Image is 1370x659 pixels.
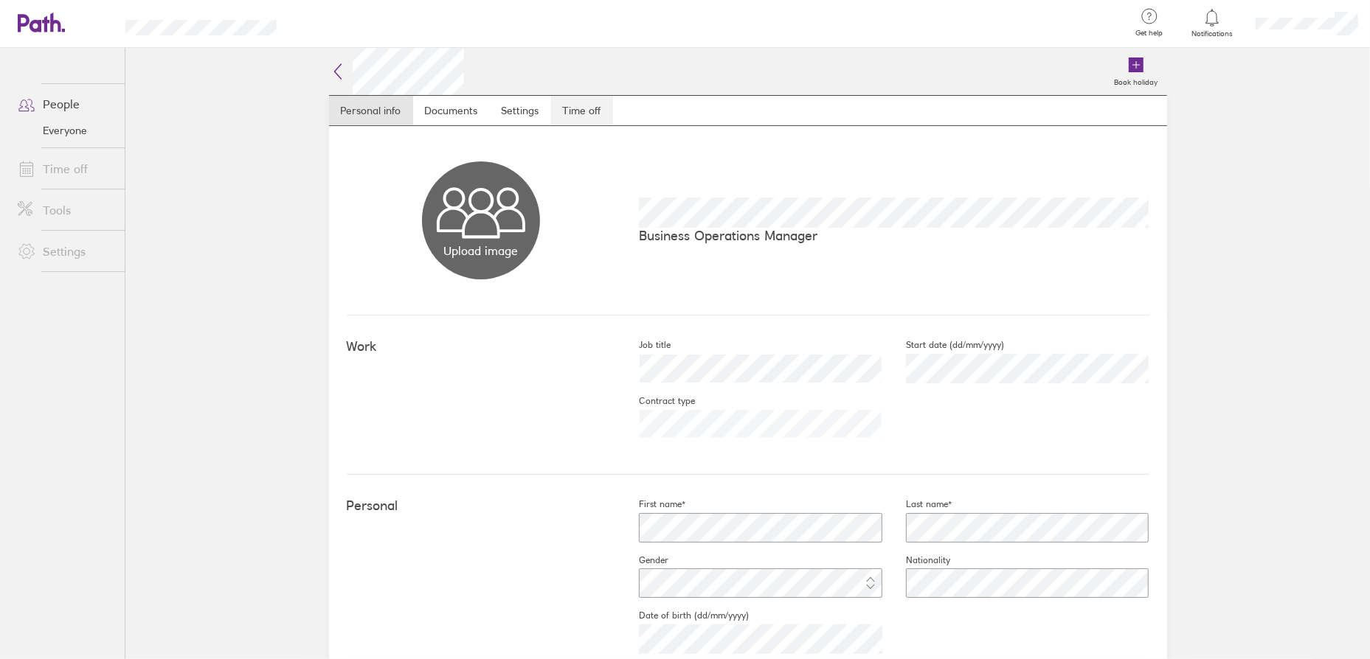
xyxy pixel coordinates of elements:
a: Time off [551,96,613,125]
p: Business Operations Manager [639,228,1149,243]
label: Nationality [882,554,950,566]
label: Start date (dd/mm/yyyy) [882,339,1004,351]
a: Personal info [329,96,413,125]
h4: Work [347,339,615,355]
a: Notifications [1189,7,1236,38]
label: First name* [615,498,685,510]
a: Settings [490,96,551,125]
span: Get help [1126,29,1174,38]
label: Date of birth (dd/mm/yyyy) [615,610,749,621]
span: Notifications [1189,29,1236,38]
label: Last name* [882,498,952,510]
a: Book holiday [1106,48,1167,95]
a: Time off [6,154,125,184]
a: Tools [6,195,125,225]
a: Documents [413,96,490,125]
h4: Personal [347,498,615,514]
label: Contract type [615,395,695,407]
a: Settings [6,237,125,266]
label: Job title [615,339,671,351]
label: Gender [615,554,668,566]
a: Everyone [6,119,125,142]
a: People [6,89,125,119]
label: Book holiday [1106,74,1167,87]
